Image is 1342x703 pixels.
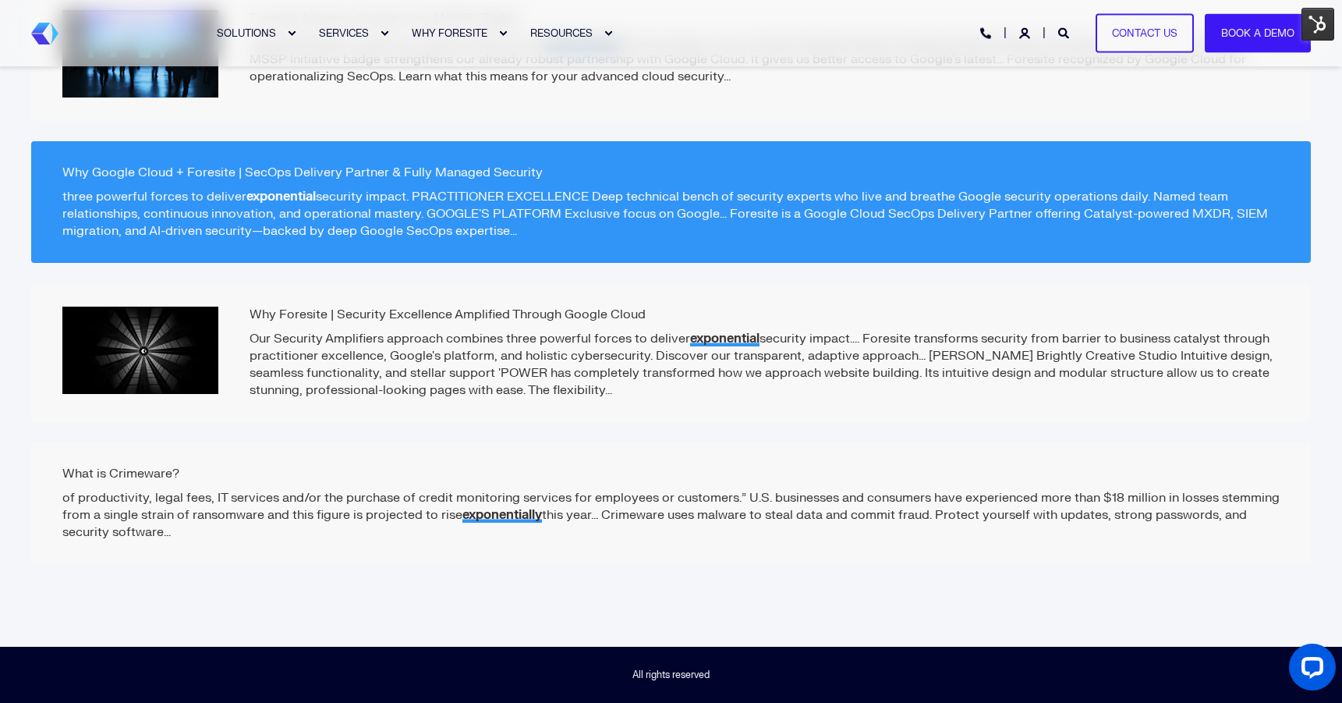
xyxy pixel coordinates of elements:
[246,189,316,204] span: exponential
[62,165,1280,180] h2: Why Google Cloud + Foresite | SecOps Delivery Partner & Fully Managed Security
[287,29,296,38] div: Expand SOLUTIONS
[31,23,58,44] a: Back to Home
[1096,13,1194,53] a: Contact Us
[380,29,389,38] div: Expand SERVICES
[1019,26,1033,39] a: Login
[530,27,593,39] span: RESOURCES
[62,489,1280,541] p: of productivity, legal fees, IT services and/or the purchase of credit monitoring services for em...
[62,330,1280,399] p: Our Security Amplifiers approach combines three powerful forces to deliver security impact.... Fo...
[31,442,1311,564] a: What is Crimeware? of productivity, legal fees, IT services and/or the purchase of credit monitor...
[1301,8,1334,41] img: HubSpot Tools Menu Toggle
[31,141,1311,263] a: Why Google Cloud + Foresite | SecOps Delivery Partner & Fully Managed Security three powerful for...
[462,507,542,523] span: exponentially
[62,188,1280,240] p: three powerful forces to deliver security impact. PRACTITIONER EXCELLENCE Deep technical bench of...
[31,23,58,44] img: Foresite brand mark, a hexagon shape of blues with a directional arrow to the right hand side
[690,331,760,346] span: exponential
[31,283,1311,422] a: Why Foresite | Security Excellence Amplified Through Google Cloud Our Security Amplifiers approac...
[604,29,613,38] div: Expand RESOURCES
[632,666,710,683] span: All rights reserved
[1058,26,1072,39] a: Open Search
[1276,637,1342,703] iframe: LiveChat chat widget
[498,29,508,38] div: Expand WHY FORESITE
[217,27,276,39] span: SOLUTIONS
[62,466,1280,481] h2: What is Crimeware?
[62,307,1280,322] h2: Why Foresite | Security Excellence Amplified Through Google Cloud
[412,27,487,39] span: WHY FORESITE
[1205,13,1311,53] a: Book a Demo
